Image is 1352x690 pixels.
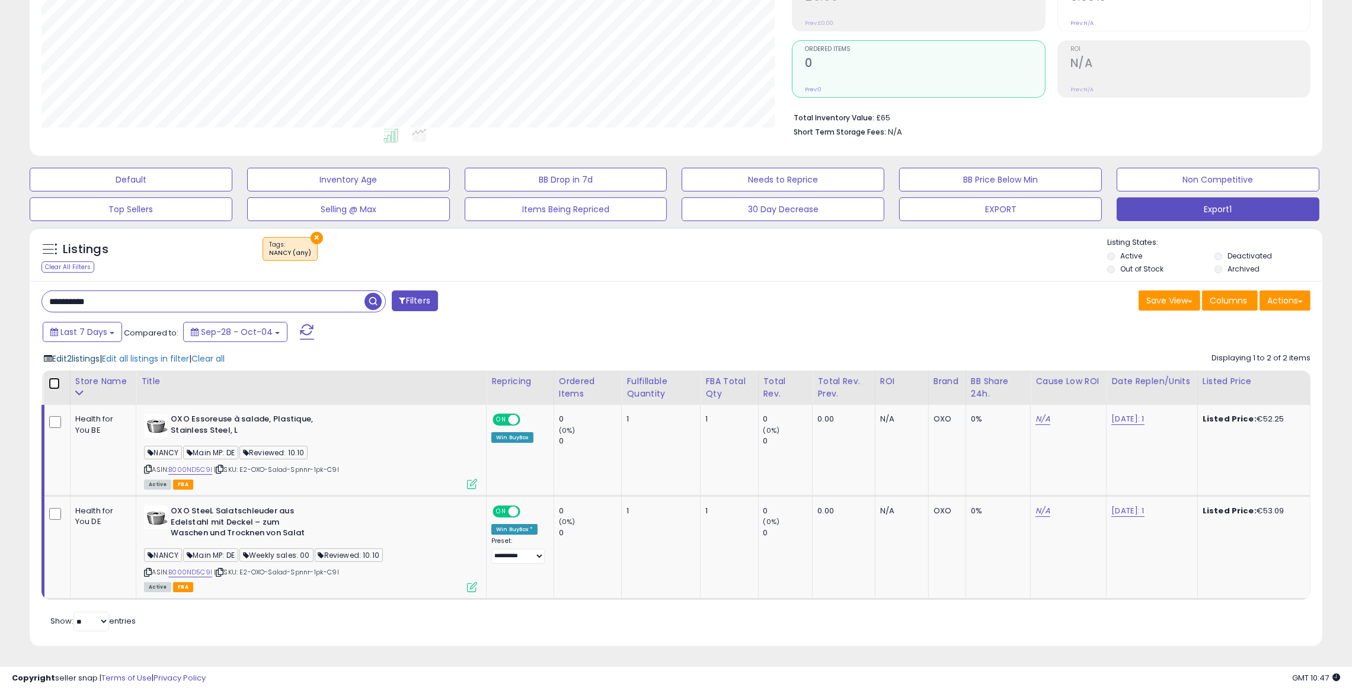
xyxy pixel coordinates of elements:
strong: Copyright [12,672,55,683]
div: seller snap | | [12,673,206,684]
small: (0%) [559,517,576,526]
div: BB Share 24h. [971,375,1025,400]
span: Ordered Items [805,46,1044,53]
span: Edit 2 listings [52,353,100,365]
div: 0 [559,436,622,446]
span: ON [494,507,509,517]
button: Actions [1260,290,1311,311]
span: Columns [1210,295,1247,306]
li: £65 [794,110,1302,124]
span: ON [494,415,509,425]
div: Title [141,375,481,388]
button: BB Price Below Min [899,168,1102,191]
div: N/A [880,414,919,424]
div: Repricing [491,375,549,388]
div: 1 [627,506,691,516]
small: (0%) [763,517,780,526]
small: Prev: N/A [1070,20,1094,27]
span: Main MP: DE [183,548,238,562]
button: Inventory Age [247,168,450,191]
div: Brand [934,375,961,388]
b: Listed Price: [1203,505,1257,516]
div: ASIN: [144,506,477,590]
a: [DATE]: 1 [1111,413,1144,425]
button: Filters [392,290,438,311]
div: Win BuyBox [491,432,533,443]
span: Weekly sales: 00 [239,548,314,562]
h2: N/A [1070,56,1310,72]
div: 0 [763,436,813,446]
div: FBA Total Qty [705,375,753,400]
div: 0 [763,506,813,516]
span: All listings currently available for purchase on Amazon [144,480,171,490]
h5: Listings [63,241,108,258]
div: Total Rev. [763,375,808,400]
small: (0%) [763,426,780,435]
span: Compared to: [124,327,178,338]
button: Columns [1202,290,1258,311]
small: Prev: 0 [805,86,822,93]
span: Main MP: DE [183,446,238,459]
th: CSV column name: cust_attr_4_Date Replen/Units [1107,370,1198,405]
button: Default [30,168,232,191]
button: Sep-28 - Oct-04 [183,322,287,342]
div: 0 [559,414,622,424]
a: N/A [1035,505,1050,517]
small: (0%) [559,426,576,435]
div: 0 [559,506,622,516]
button: EXPORT [899,197,1102,221]
h2: 0 [805,56,1044,72]
span: FBA [173,480,193,490]
small: Prev: £0.00 [805,20,833,27]
span: Edit all listings in filter [102,353,189,365]
b: Total Inventory Value: [794,113,874,123]
span: OFF [519,415,538,425]
div: 0.00 [817,414,865,424]
div: 0.00 [817,506,865,516]
b: OXO SteeL Salatschleuder aus Edelstahl mit Deckel – zum Waschen und Trocknen von Salat [171,506,315,542]
div: Displaying 1 to 2 of 2 items [1212,353,1311,364]
img: 31+2XGbvNDL._SL40_.jpg [144,414,168,437]
b: OXO Essoreuse à salade, Plastique, Stainless Steel, L [171,414,315,439]
button: Export1 [1117,197,1319,221]
span: All listings currently available for purchase on Amazon [144,582,171,592]
span: | SKU: E2-OXO-Salad-Spnnr-1pk-C9I [214,567,339,577]
label: Archived [1228,264,1260,274]
div: 0% [971,506,1021,516]
div: Date Replen/Units [1111,375,1193,388]
button: BB Drop in 7d [465,168,667,191]
p: Listing States: [1107,237,1322,248]
div: NANCY (any) [269,249,311,257]
span: Last 7 Days [60,326,107,338]
div: 1 [705,506,749,516]
span: 2025-10-12 10:47 GMT [1292,672,1340,683]
div: 0 [763,414,813,424]
a: Terms of Use [101,672,152,683]
button: 30 Day Decrease [682,197,884,221]
span: Clear all [191,353,225,365]
span: Sep-28 - Oct-04 [201,326,273,338]
a: N/A [1035,413,1050,425]
div: ROI [880,375,923,388]
div: N/A [880,506,919,516]
div: 0 [763,528,813,538]
span: ROI [1070,46,1310,53]
span: Show: entries [50,615,136,627]
div: Ordered Items [559,375,617,400]
div: Clear All Filters [41,261,94,273]
div: Total Rev. Prev. [817,375,870,400]
th: CSV column name: cust_attr_5_Cause Low ROI [1031,370,1107,405]
button: Last 7 Days [43,322,122,342]
div: 0% [971,414,1021,424]
span: Reviewed: 10.10 [315,548,383,562]
button: Items Being Repriced [465,197,667,221]
span: N/A [888,126,902,138]
div: | | [44,353,225,365]
a: B000ND5C9I [168,465,212,475]
button: × [311,232,323,244]
b: Short Term Storage Fees: [794,127,886,137]
div: €53.09 [1203,506,1301,516]
label: Active [1120,251,1142,261]
b: Listed Price: [1203,413,1257,424]
span: Reviewed: 10.10 [239,446,308,459]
